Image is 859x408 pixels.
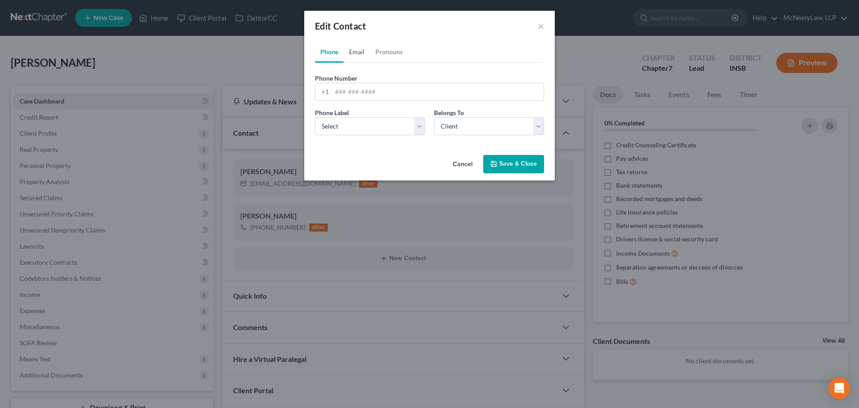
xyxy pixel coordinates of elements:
[370,41,408,63] a: Pronouns
[344,41,370,63] a: Email
[315,41,344,63] a: Phone
[829,378,850,399] div: Open Intercom Messenger
[538,21,544,31] button: ×
[446,156,480,174] button: Cancel
[315,83,332,100] div: +1
[483,155,544,174] button: Save & Close
[315,21,366,31] span: Edit Contact
[315,74,357,82] span: Phone Number
[434,109,464,116] span: Belongs To
[315,109,349,116] span: Phone Label
[332,83,544,100] input: ###-###-####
